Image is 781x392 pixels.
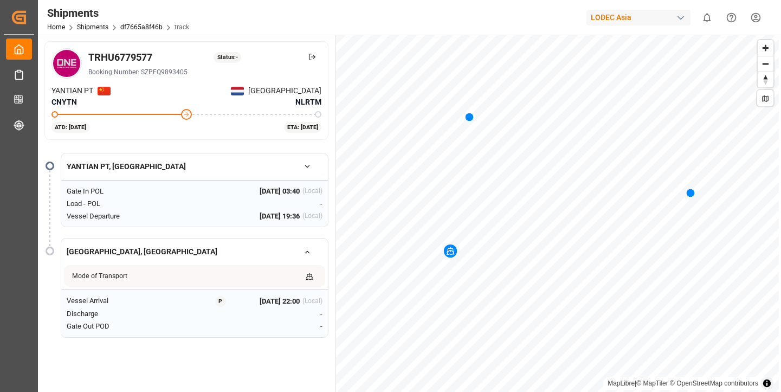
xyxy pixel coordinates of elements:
[214,52,241,63] div: Status: -
[98,87,111,95] img: Netherlands
[47,23,65,31] a: Home
[758,40,773,56] button: Zoom in
[608,380,635,387] a: MapLibre
[61,157,328,176] button: YANTIAN PT, [GEOGRAPHIC_DATA]
[61,242,328,261] button: [GEOGRAPHIC_DATA], [GEOGRAPHIC_DATA]
[465,111,474,122] div: Map marker
[61,265,328,290] div: [GEOGRAPHIC_DATA], [GEOGRAPHIC_DATA]
[758,72,773,87] button: Reset bearing to north
[586,7,695,28] button: LODEC Asia
[53,50,80,77] img: Carrier Logo
[758,56,773,72] button: Zoom out
[636,380,668,387] a: © MapTiler
[88,67,321,77] div: Booking Number: SZPFQ9893405
[67,295,162,307] div: Vessel Arrival
[237,309,322,319] div: -
[760,377,773,390] summary: Toggle attribution
[237,321,322,332] div: -
[260,211,300,222] span: [DATE] 19:36
[51,122,90,133] div: ATD: [DATE]
[695,5,719,30] button: show 0 new notifications
[204,295,237,307] button: P
[88,50,152,65] div: TRHU6779577
[295,97,321,108] span: NLRTM
[51,85,93,97] span: YANTIAN PT
[260,186,300,197] span: [DATE] 03:40
[444,245,457,258] div: Map marker
[67,186,162,197] div: Gate In POL
[302,296,322,307] div: (Local)
[215,296,226,307] div: P
[231,87,244,95] img: Netherlands
[302,186,322,197] div: (Local)
[284,122,322,133] div: ETA: [DATE]
[608,378,758,389] div: |
[237,198,322,209] div: -
[302,211,322,222] div: (Local)
[719,5,744,30] button: Help Center
[260,296,300,307] span: [DATE] 22:00
[67,211,162,222] div: Vessel Departure
[47,5,189,21] div: Shipments
[77,23,108,31] a: Shipments
[248,85,321,97] span: [GEOGRAPHIC_DATA]
[67,309,162,319] div: Discharge
[72,272,127,281] div: Mode of Transport
[67,321,162,332] div: Gate Out POD
[670,380,758,387] a: © OpenStreetMap contributors
[67,198,162,209] div: Load - POL
[586,10,690,25] div: LODEC Asia
[120,23,163,31] a: df7665a8f46b
[51,98,77,106] span: CNYTN
[686,187,695,198] div: Map marker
